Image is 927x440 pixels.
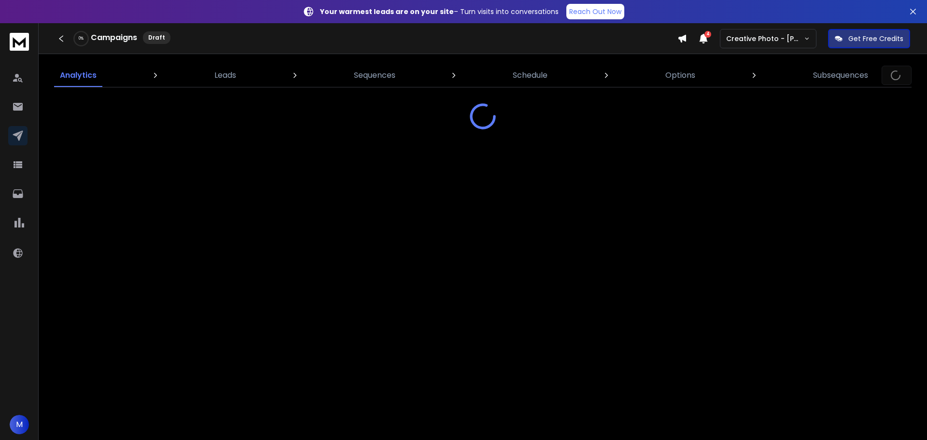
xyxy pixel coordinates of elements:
p: Analytics [60,70,97,81]
a: Leads [209,64,242,87]
span: 4 [704,31,711,38]
p: Leads [214,70,236,81]
a: Analytics [54,64,102,87]
p: Subsequences [813,70,868,81]
h1: Campaigns [91,32,137,43]
a: Reach Out Now [566,4,624,19]
a: Sequences [348,64,401,87]
strong: Your warmest leads are on your site [320,7,454,16]
p: Reach Out Now [569,7,621,16]
button: M [10,415,29,434]
a: Schedule [507,64,553,87]
div: Draft [143,31,170,44]
p: – Turn visits into conversations [320,7,559,16]
p: Get Free Credits [848,34,903,43]
p: Options [665,70,695,81]
p: Creative Photo - [PERSON_NAME] [726,34,804,43]
a: Subsequences [807,64,874,87]
a: Options [660,64,701,87]
img: logo [10,33,29,51]
p: 0 % [79,36,84,42]
button: Get Free Credits [828,29,910,48]
p: Schedule [513,70,548,81]
p: Sequences [354,70,395,81]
